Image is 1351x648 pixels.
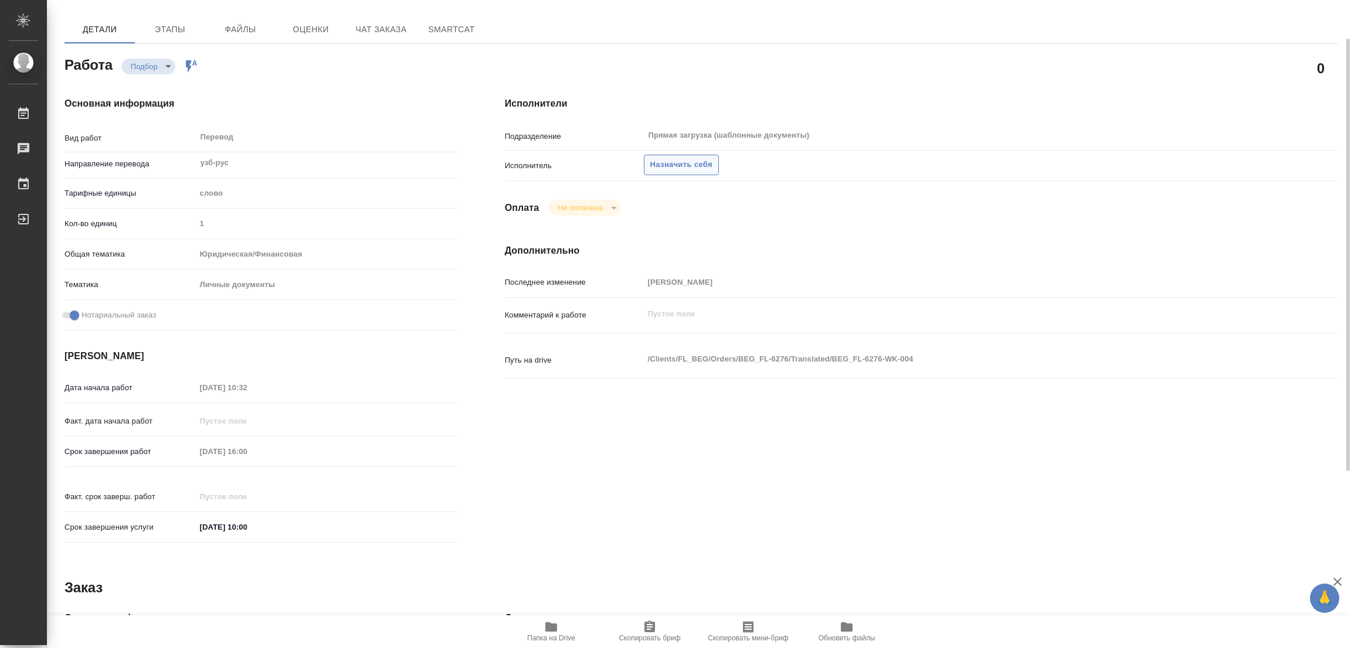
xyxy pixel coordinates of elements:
button: Не оплачена [554,203,606,213]
span: Скопировать мини-бриф [708,634,788,642]
button: Папка на Drive [502,615,600,648]
h4: [PERSON_NAME] [65,349,458,363]
h2: Заказ [65,578,103,597]
p: Общая тематика [65,248,196,260]
textarea: /Clients/FL_BEG/Orders/BEG_FL-6276/Translated/BEG_FL-6276-WK-004 [644,349,1269,369]
p: Последнее изменение [505,277,644,288]
h4: Дополнительно [505,244,1338,258]
p: Исполнитель [505,160,644,172]
button: 🙏 [1310,584,1339,613]
span: Обновить файлы [819,634,875,642]
h4: Основная информация [65,97,458,111]
input: ✎ Введи что-нибудь [196,519,298,536]
button: Подбор [127,62,161,71]
span: Этапы [142,22,198,37]
p: Направление перевода [65,158,196,170]
div: Подбор [548,200,620,216]
button: Скопировать мини-бриф [699,615,797,648]
p: Тематика [65,279,196,291]
p: Путь на drive [505,354,644,366]
div: Юридическая/Финансовая [196,244,458,264]
div: слово [196,183,458,203]
p: Факт. дата начала работ [65,415,196,427]
p: Тарифные единицы [65,187,196,199]
span: Нотариальный заказ [82,309,156,321]
input: Пустое поле [196,215,458,232]
input: Пустое поле [644,274,1269,291]
p: Дата начала работ [65,382,196,394]
h4: Оплата [505,201,539,215]
span: SmartCat [423,22,480,37]
input: Пустое поле [196,379,298,396]
span: 🙏 [1315,586,1335,611]
h4: Основная информация [65,611,458,625]
input: Пустое поле [196,488,298,505]
span: Папка на Drive [527,634,575,642]
p: Комментарий к работе [505,309,644,321]
input: Пустое поле [196,412,298,429]
button: Скопировать бриф [600,615,699,648]
span: Файлы [212,22,269,37]
p: Вид работ [65,132,196,144]
div: Личные документы [196,275,458,295]
h4: Дополнительно [505,611,1338,625]
input: Пустое поле [196,443,298,460]
h2: Работа [65,53,113,74]
p: Кол-во единиц [65,218,196,230]
h4: Исполнители [505,97,1338,111]
p: Срок завершения работ [65,446,196,458]
p: Срок завершения услуги [65,521,196,533]
span: Скопировать бриф [619,634,680,642]
button: Обновить файлы [797,615,896,648]
span: Назначить себя [650,158,712,172]
div: Подбор [121,59,175,74]
p: Подразделение [505,131,644,142]
span: Детали [72,22,128,37]
p: Факт. срок заверш. работ [65,491,196,503]
h2: 0 [1317,58,1325,78]
button: Назначить себя [644,155,719,175]
span: Чат заказа [353,22,409,37]
span: Оценки [283,22,339,37]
